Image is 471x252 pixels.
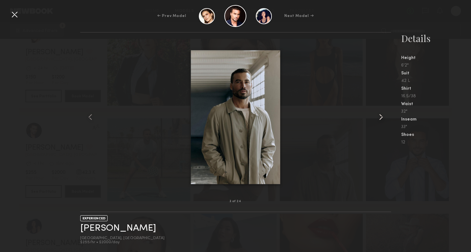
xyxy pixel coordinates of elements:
div: 32" [401,110,471,114]
a: [PERSON_NAME] [80,223,156,233]
div: ← Prev Model [157,13,186,19]
div: 6'2" [401,63,471,68]
div: Waist [401,102,471,106]
div: Inseam [401,117,471,122]
div: 12 [401,140,471,145]
div: $255/hr • $2000/day [80,240,165,244]
div: Next Model → [284,13,314,19]
div: Height [401,56,471,60]
div: EXPERIENCED [80,215,108,221]
div: Suit [401,71,471,76]
div: Shoes [401,133,471,137]
div: 42 L [401,79,471,83]
div: 3 of 24 [230,200,241,203]
div: 16.5/38 [401,94,471,99]
div: Shirt [401,87,471,91]
div: Details [401,32,471,45]
div: [GEOGRAPHIC_DATA], [GEOGRAPHIC_DATA] [80,236,165,240]
div: 33" [401,125,471,129]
